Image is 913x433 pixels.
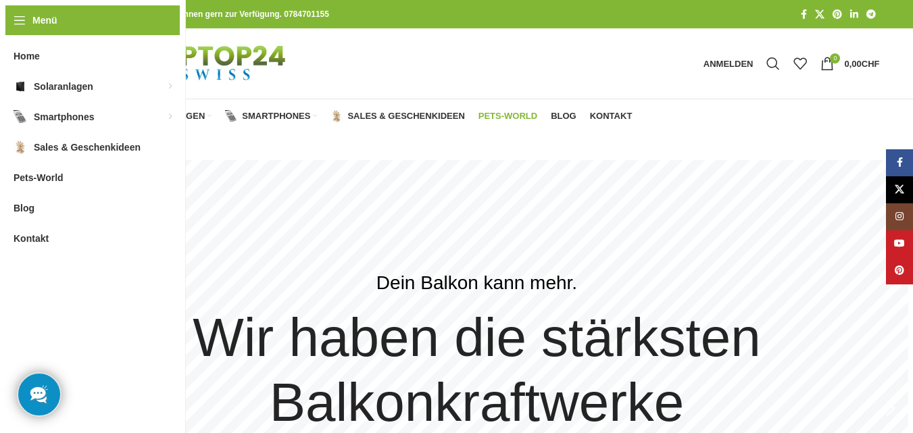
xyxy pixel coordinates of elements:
span: Pets-World [14,165,64,190]
span: Pets-World [478,111,537,122]
a: Instagram Social Link [886,203,913,230]
div: Meine Wunschliste [787,50,814,77]
img: Sales & Geschenkideen [330,110,343,122]
span: Home [14,44,40,68]
img: Solaranlagen [14,80,27,93]
span: Smartphones [34,105,94,129]
a: Kontakt [590,103,633,130]
a: X Social Link [811,5,829,24]
img: Sales & Geschenkideen [14,141,27,154]
a: 0 0,00CHF [814,50,886,77]
span: Sales & Geschenkideen [347,111,464,122]
span: Kontakt [14,226,49,251]
span: Kontakt [590,111,633,122]
a: Facebook Social Link [797,5,811,24]
bdi: 0,00 [844,59,879,69]
a: Pets-World [478,103,537,130]
img: Tiptop24 Nachhaltige & Faire Produkte [74,28,320,99]
a: LinkedIn Social Link [846,5,862,24]
a: Telegram Social Link [862,5,880,24]
span: Blog [14,196,34,220]
span: Solaranlagen [34,74,93,99]
span: Menü [32,13,57,28]
img: Smartphones [14,110,27,124]
a: YouTube Social Link [886,230,913,257]
span: Blog [551,111,576,122]
span: 0 [830,53,840,63]
strong: Bei allen Fragen stehen wir Ihnen gern zur Verfügung. 0784701155 [74,9,329,19]
a: Pinterest Social Link [829,5,846,24]
a: Suche [760,50,787,77]
div: Hauptnavigation [68,103,639,130]
a: Smartphones [225,103,317,130]
a: Sales & Geschenkideen [330,103,464,130]
img: Smartphones [225,110,237,122]
a: X Social Link [886,176,913,203]
a: Anmelden [697,50,760,77]
span: Smartphones [242,111,310,122]
span: Sales & Geschenkideen [34,135,141,159]
a: Logo der Website [74,57,320,68]
a: Facebook Social Link [886,149,913,176]
a: Pinterest Social Link [886,257,913,284]
div: Dein Balkon kann mehr. [376,268,577,299]
span: CHF [862,59,880,69]
div: Next slide [874,392,908,426]
span: Anmelden [704,59,754,68]
a: Blog [551,103,576,130]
